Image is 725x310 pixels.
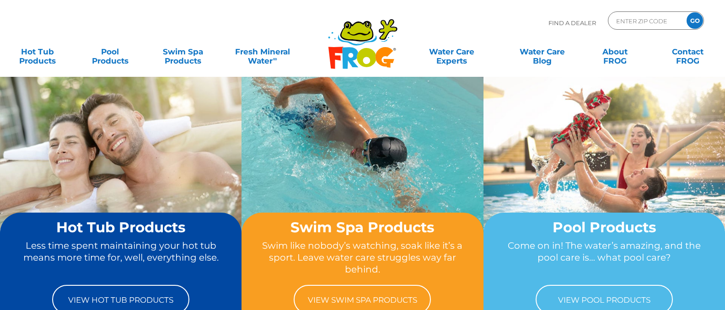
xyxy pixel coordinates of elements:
a: Fresh MineralWater∞ [227,43,298,61]
h2: Pool Products [501,219,708,235]
a: Water CareExperts [406,43,498,61]
a: AboutFROG [586,43,643,61]
input: Zip Code Form [615,14,677,27]
a: ContactFROG [659,43,716,61]
h2: Swim Spa Products [259,219,466,235]
p: Less time spent maintaining your hot tub means more time for, well, everything else. [17,240,224,276]
img: home-banner-swim-spa-short [242,76,483,257]
a: PoolProducts [82,43,139,61]
input: GO [687,12,703,29]
a: Hot TubProducts [9,43,66,61]
a: Swim SpaProducts [155,43,211,61]
p: Find A Dealer [548,11,596,34]
img: home-banner-pool-short [483,76,725,257]
p: Come on in! The water’s amazing, and the pool care is… what pool care? [501,240,708,276]
h2: Hot Tub Products [17,219,224,235]
a: Water CareBlog [514,43,571,61]
p: Swim like nobody’s watching, soak like it’s a sport. Leave water care struggles way far behind. [259,240,466,276]
sup: ∞ [273,55,277,62]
